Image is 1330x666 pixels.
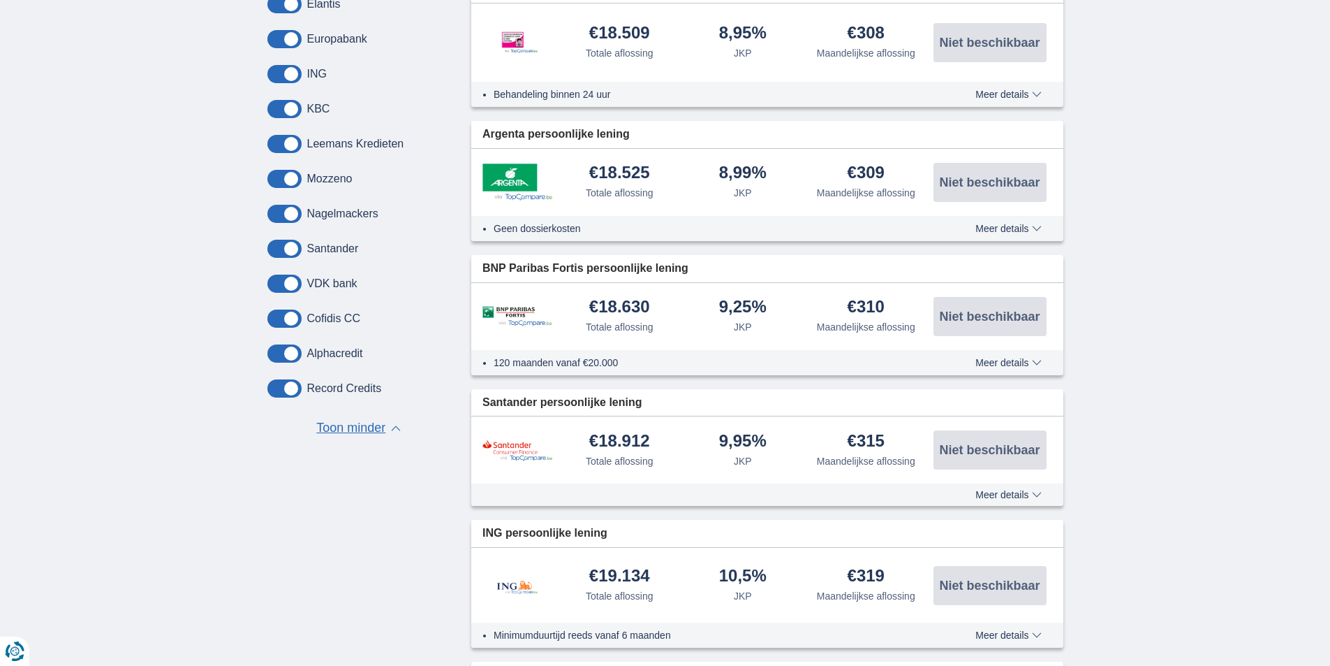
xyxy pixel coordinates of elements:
div: €309 [848,164,885,183]
span: Meer details [975,224,1041,233]
label: Santander [307,242,359,255]
div: Totale aflossing [586,589,653,603]
div: JKP [734,46,752,60]
label: Nagelmackers [307,208,378,220]
div: 10,5% [719,567,767,586]
div: 8,99% [719,164,767,183]
label: Europabank [307,33,367,45]
button: Meer details [965,489,1051,500]
div: €310 [848,298,885,317]
div: JKP [734,589,752,603]
li: Behandeling binnen 24 uur [494,87,924,101]
button: Niet beschikbaar [933,297,1047,336]
div: Maandelijkse aflossing [817,46,915,60]
img: product.pl.alt Leemans Kredieten [482,17,552,68]
label: Mozzeno [307,173,353,185]
div: Totale aflossing [586,46,653,60]
div: Maandelijkse aflossing [817,454,915,468]
img: product.pl.alt BNP Paribas Fortis [482,306,552,326]
span: Meer details [975,358,1041,368]
li: Minimumduurtijd reeds vanaf 6 maanden [494,628,924,642]
button: Meer details [965,630,1051,641]
span: Toon minder [316,419,385,437]
label: Record Credits [307,382,382,395]
div: €18.525 [589,164,650,183]
label: Cofidis CC [307,312,360,325]
div: JKP [734,320,752,334]
span: Niet beschikbaar [939,579,1040,592]
span: Argenta persoonlijke lening [482,126,630,143]
span: BNP Paribas Fortis persoonlijke lening [482,261,688,277]
div: 9,95% [719,433,767,451]
span: Santander persoonlijke lening [482,395,642,411]
span: Meer details [975,89,1041,99]
div: Totale aflossing [586,454,653,468]
label: Alphacredit [307,347,363,360]
span: Niet beschikbaar [939,444,1040,456]
label: Leemans Kredieten [307,138,404,150]
div: Totale aflossing [586,186,653,200]
span: Meer details [975,490,1041,500]
div: Maandelijkse aflossing [817,320,915,334]
div: €18.912 [589,433,650,451]
div: €308 [848,24,885,43]
button: Toon minder ▲ [312,419,405,438]
button: Meer details [965,357,1051,368]
div: €315 [848,433,885,451]
button: Niet beschikbaar [933,430,1047,470]
div: Totale aflossing [586,320,653,334]
span: Niet beschikbaar [939,176,1040,189]
img: product.pl.alt ING [482,562,552,609]
span: ING persoonlijke lening [482,526,607,542]
span: Niet beschikbaar [939,310,1040,323]
div: 8,95% [719,24,767,43]
button: Niet beschikbaar [933,23,1047,62]
div: €19.134 [589,567,650,586]
button: Meer details [965,89,1051,100]
div: JKP [734,454,752,468]
div: 9,25% [719,298,767,317]
div: Maandelijkse aflossing [817,186,915,200]
button: Niet beschikbaar [933,566,1047,605]
div: €18.630 [589,298,650,317]
li: Geen dossierkosten [494,222,924,236]
label: KBC [307,103,330,115]
li: 120 maanden vanaf €20.000 [494,356,924,370]
label: ING [307,68,327,80]
div: JKP [734,186,752,200]
button: Meer details [965,223,1051,234]
div: Maandelijkse aflossing [817,589,915,603]
img: product.pl.alt Argenta [482,164,552,200]
label: VDK bank [307,277,357,290]
div: €319 [848,567,885,586]
button: Niet beschikbaar [933,163,1047,202]
div: €18.509 [589,24,650,43]
img: product.pl.alt Santander [482,440,552,461]
span: Niet beschikbaar [939,36,1040,49]
span: Meer details [975,630,1041,640]
span: ▲ [391,426,401,431]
